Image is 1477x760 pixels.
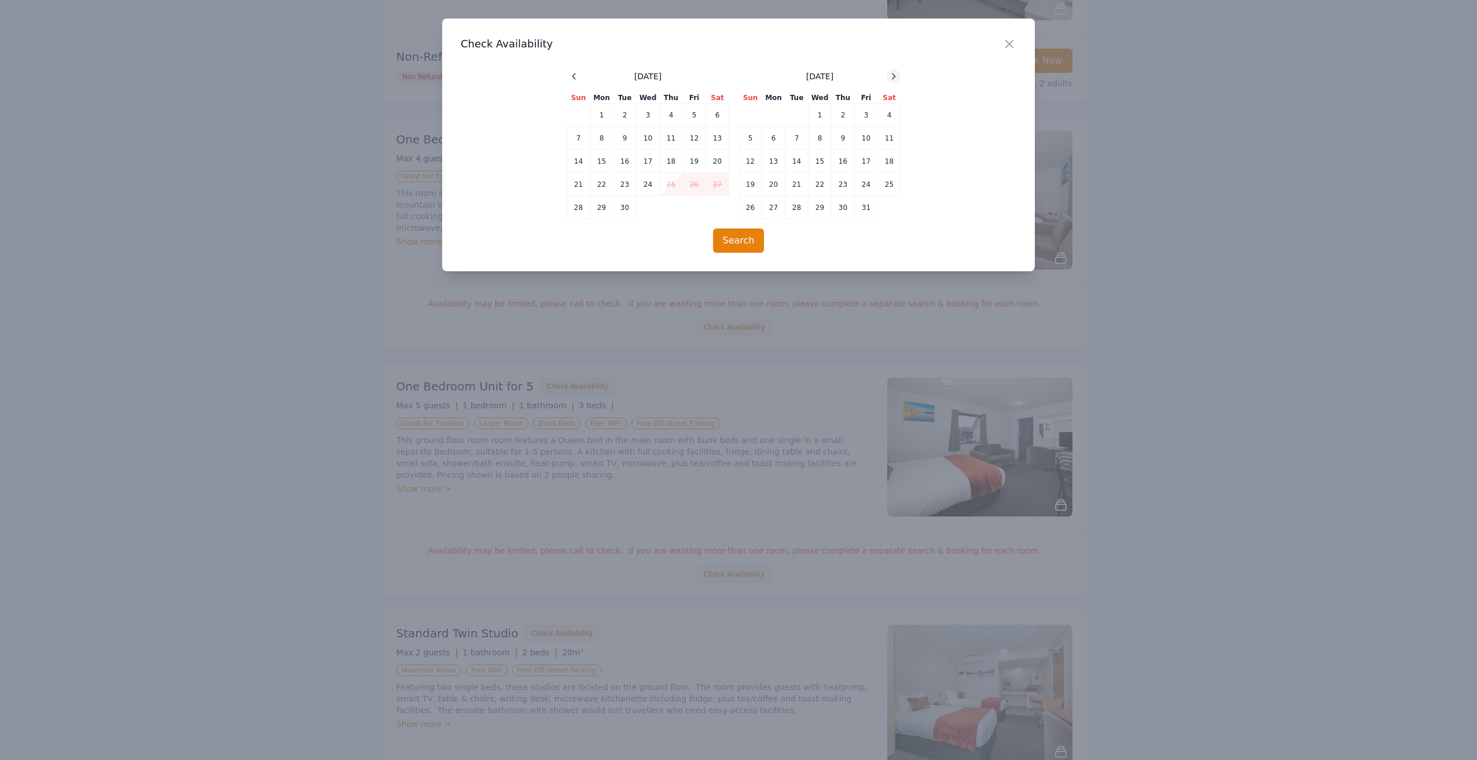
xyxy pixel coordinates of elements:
[660,127,683,150] td: 11
[785,150,809,173] td: 14
[590,127,613,150] td: 8
[683,93,706,104] th: Fri
[809,127,832,150] td: 8
[878,104,901,127] td: 4
[762,93,785,104] th: Mon
[809,93,832,104] th: Wed
[855,93,878,104] th: Fri
[832,173,855,196] td: 23
[461,37,1016,51] h3: Check Availability
[855,173,878,196] td: 24
[613,93,637,104] th: Tue
[590,93,613,104] th: Mon
[683,173,706,196] td: 26
[855,150,878,173] td: 17
[683,150,706,173] td: 19
[832,93,855,104] th: Thu
[762,173,785,196] td: 20
[832,104,855,127] td: 2
[567,127,590,150] td: 7
[613,127,637,150] td: 9
[637,127,660,150] td: 10
[762,127,785,150] td: 6
[706,173,729,196] td: 27
[832,150,855,173] td: 16
[637,173,660,196] td: 24
[739,173,762,196] td: 19
[878,173,901,196] td: 25
[739,150,762,173] td: 12
[613,150,637,173] td: 16
[809,173,832,196] td: 22
[878,93,901,104] th: Sat
[590,150,613,173] td: 15
[683,104,706,127] td: 5
[660,93,683,104] th: Thu
[739,127,762,150] td: 5
[878,127,901,150] td: 11
[739,93,762,104] th: Sun
[637,93,660,104] th: Wed
[706,93,729,104] th: Sat
[590,173,613,196] td: 22
[809,196,832,219] td: 29
[855,104,878,127] td: 3
[832,127,855,150] td: 9
[739,196,762,219] td: 26
[706,150,729,173] td: 20
[567,93,590,104] th: Sun
[713,228,765,253] button: Search
[660,150,683,173] td: 18
[785,196,809,219] td: 28
[706,104,729,127] td: 6
[855,196,878,219] td: 31
[637,150,660,173] td: 17
[567,173,590,196] td: 21
[613,196,637,219] td: 30
[785,173,809,196] td: 21
[613,104,637,127] td: 2
[590,104,613,127] td: 1
[613,173,637,196] td: 23
[785,127,809,150] td: 7
[567,150,590,173] td: 14
[806,71,833,82] span: [DATE]
[637,104,660,127] td: 3
[855,127,878,150] td: 10
[762,150,785,173] td: 13
[660,173,683,196] td: 25
[660,104,683,127] td: 4
[762,196,785,219] td: 27
[634,71,662,82] span: [DATE]
[567,196,590,219] td: 28
[590,196,613,219] td: 29
[706,127,729,150] td: 13
[809,150,832,173] td: 15
[683,127,706,150] td: 12
[878,150,901,173] td: 18
[809,104,832,127] td: 1
[832,196,855,219] td: 30
[785,93,809,104] th: Tue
